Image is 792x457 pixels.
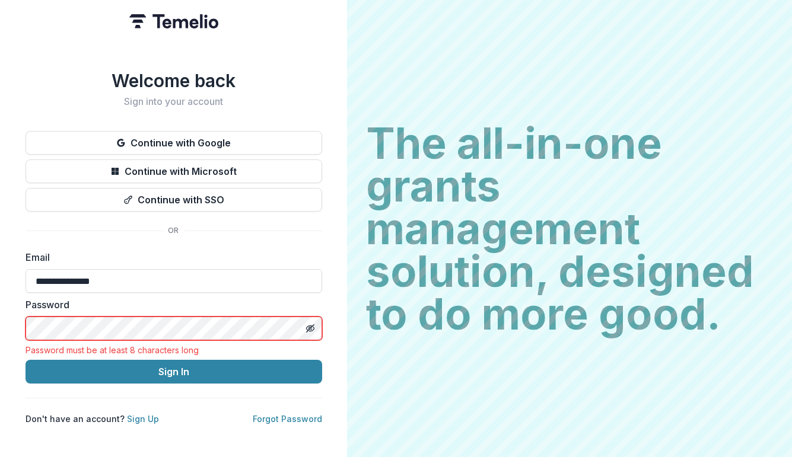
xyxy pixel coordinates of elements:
button: Continue with SSO [26,188,322,212]
h1: Welcome back [26,70,322,91]
div: Password must be at least 8 characters long [26,345,322,355]
button: Sign In [26,360,322,384]
label: Email [26,250,315,264]
a: Forgot Password [253,414,322,424]
a: Sign Up [127,414,159,424]
button: Continue with Microsoft [26,159,322,183]
h2: Sign into your account [26,96,322,107]
label: Password [26,298,315,312]
button: Toggle password visibility [301,319,320,338]
p: Don't have an account? [26,413,159,425]
img: Temelio [129,14,218,28]
button: Continue with Google [26,131,322,155]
